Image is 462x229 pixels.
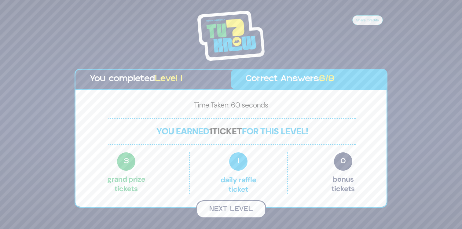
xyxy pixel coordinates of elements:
[352,15,383,25] button: Share Credits
[107,152,145,194] p: Grand Prize tickets
[332,152,355,194] p: Bonus tickets
[196,200,266,218] button: Next Level
[155,75,182,83] span: Level 1
[212,125,242,137] span: ticket
[319,75,335,83] span: 6/8
[203,152,274,194] p: Daily Raffle ticket
[197,11,265,61] img: Tournament Logo
[156,125,308,137] span: You earned for this level!
[246,73,372,86] p: Correct Answers
[334,152,352,171] span: 0
[209,125,212,137] span: 1
[229,152,248,171] span: 1
[85,100,377,113] p: Time Taken: 60 seconds
[117,152,135,171] span: 3
[90,73,216,86] p: You completed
